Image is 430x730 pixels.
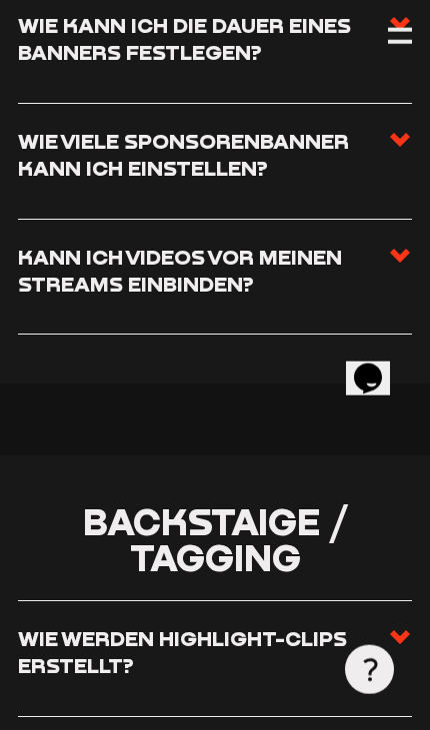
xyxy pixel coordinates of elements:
h3: Wie kann ich die Dauer eines Banners festlegen? [18,12,388,66]
span: Backstaige / Tagging [83,498,348,579]
h3: Wie viele Sponsorenbanner kann ich einstellen? [18,128,388,182]
iframe: chat widget [346,336,410,395]
h3: Kann ich Videos vor meinen Streams einbinden? [18,244,388,298]
h3: Wie werden Highlight-Clips erstellt? [18,625,388,679]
